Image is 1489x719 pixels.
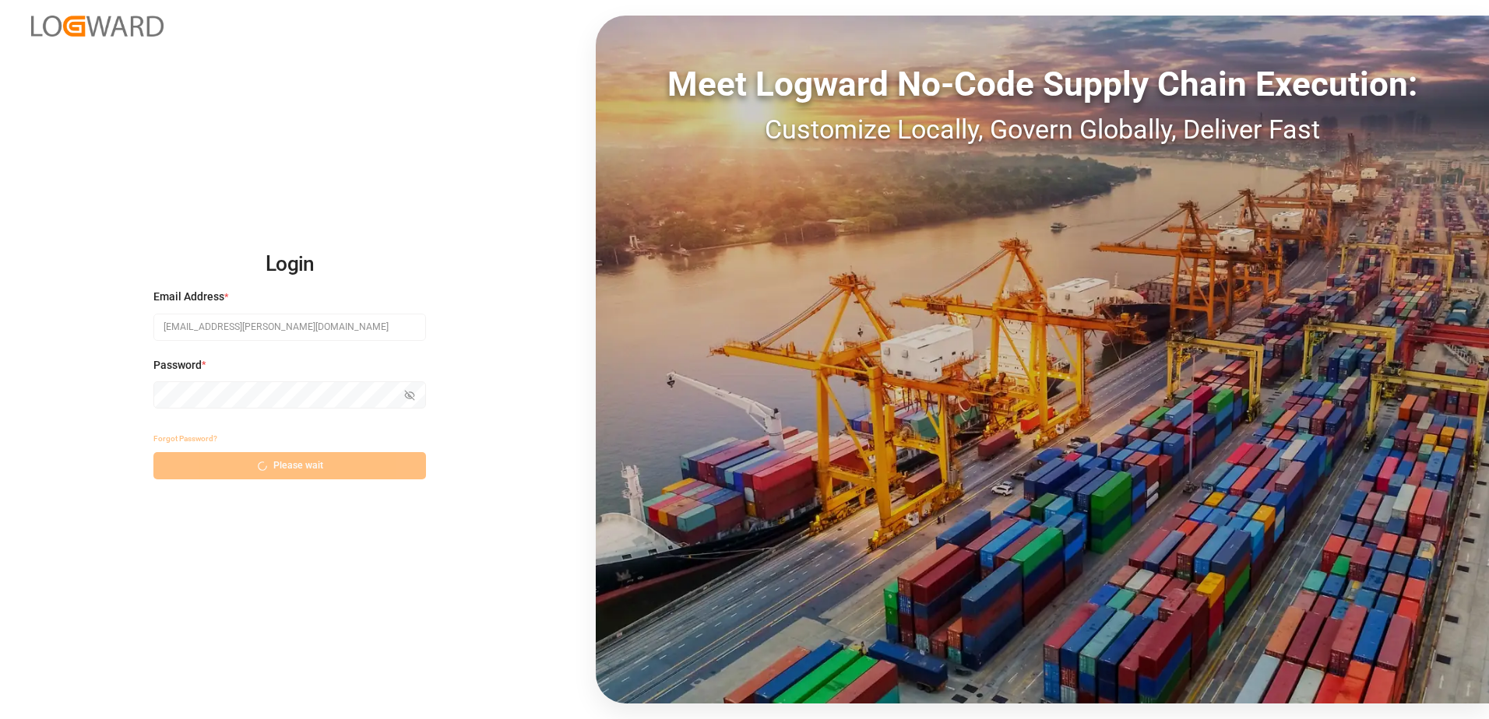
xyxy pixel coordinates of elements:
div: Meet Logward No-Code Supply Chain Execution: [596,58,1489,110]
span: Password [153,357,202,374]
img: Logward_new_orange.png [31,16,164,37]
div: Customize Locally, Govern Globally, Deliver Fast [596,110,1489,149]
input: Enter your email [153,314,426,341]
h2: Login [153,240,426,289]
span: Email Address [153,289,224,305]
